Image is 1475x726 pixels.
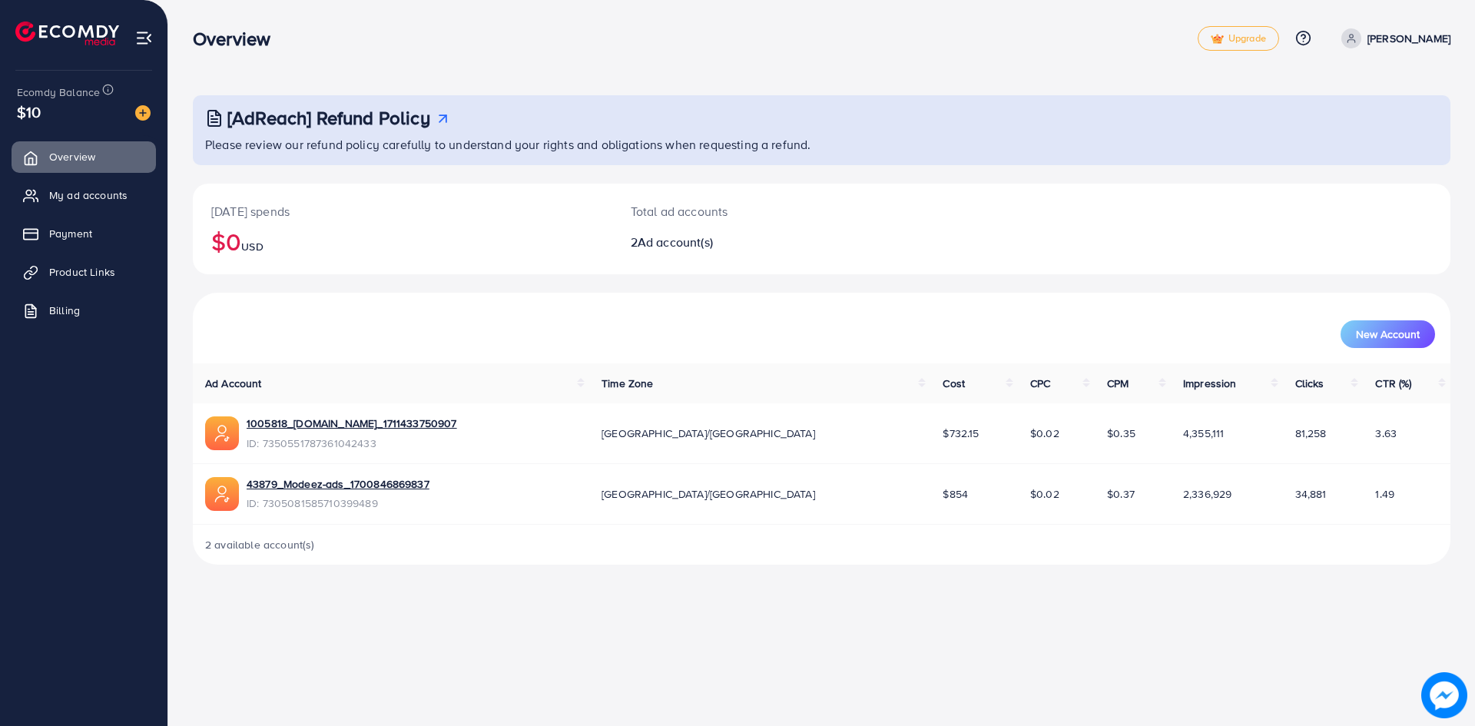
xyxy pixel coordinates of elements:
p: [PERSON_NAME] [1367,29,1450,48]
span: New Account [1356,329,1420,340]
span: Billing [49,303,80,318]
h3: Overview [193,28,283,50]
span: [GEOGRAPHIC_DATA]/[GEOGRAPHIC_DATA] [602,426,815,441]
span: [GEOGRAPHIC_DATA]/[GEOGRAPHIC_DATA] [602,486,815,502]
img: logo [15,22,119,45]
span: Ad Account [205,376,262,391]
a: 1005818_[DOMAIN_NAME]_1711433750907 [247,416,457,431]
span: Ad account(s) [638,234,713,250]
p: [DATE] spends [211,202,594,220]
span: $0.37 [1107,486,1135,502]
img: tick [1211,34,1224,45]
a: [PERSON_NAME] [1335,28,1450,48]
span: 3.63 [1375,426,1397,441]
img: image [1421,672,1467,718]
span: 4,355,111 [1183,426,1224,441]
span: Impression [1183,376,1237,391]
span: $0.02 [1030,426,1059,441]
a: Product Links [12,257,156,287]
p: Total ad accounts [631,202,908,220]
img: ic-ads-acc.e4c84228.svg [205,416,239,450]
span: Clicks [1295,376,1324,391]
span: $854 [943,486,968,502]
a: 43879_Modeez-ads_1700846869837 [247,476,429,492]
span: ID: 7305081585710399489 [247,496,429,511]
button: New Account [1341,320,1435,348]
p: Please review our refund policy carefully to understand your rights and obligations when requesti... [205,135,1441,154]
h3: [AdReach] Refund Policy [227,107,430,129]
img: image [135,105,151,121]
span: Cost [943,376,965,391]
a: tickUpgrade [1198,26,1279,51]
a: Payment [12,218,156,249]
h2: 2 [631,235,908,250]
span: 34,881 [1295,486,1327,502]
span: $732.15 [943,426,979,441]
span: My ad accounts [49,187,128,203]
span: USD [241,239,263,254]
a: Billing [12,295,156,326]
span: CTR (%) [1375,376,1411,391]
span: Ecomdy Balance [17,85,100,100]
span: Payment [49,226,92,241]
span: ID: 7350551787361042433 [247,436,457,451]
span: Overview [49,149,95,164]
a: Overview [12,141,156,172]
span: Time Zone [602,376,653,391]
span: 2,336,929 [1183,486,1231,502]
span: CPC [1030,376,1050,391]
span: 2 available account(s) [205,537,315,552]
span: $10 [17,101,41,123]
span: Product Links [49,264,115,280]
span: $0.02 [1030,486,1059,502]
span: 81,258 [1295,426,1327,441]
span: Upgrade [1211,33,1266,45]
img: ic-ads-acc.e4c84228.svg [205,477,239,511]
h2: $0 [211,227,594,256]
span: CPM [1107,376,1129,391]
a: My ad accounts [12,180,156,211]
span: 1.49 [1375,486,1394,502]
img: menu [135,29,153,47]
span: $0.35 [1107,426,1135,441]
